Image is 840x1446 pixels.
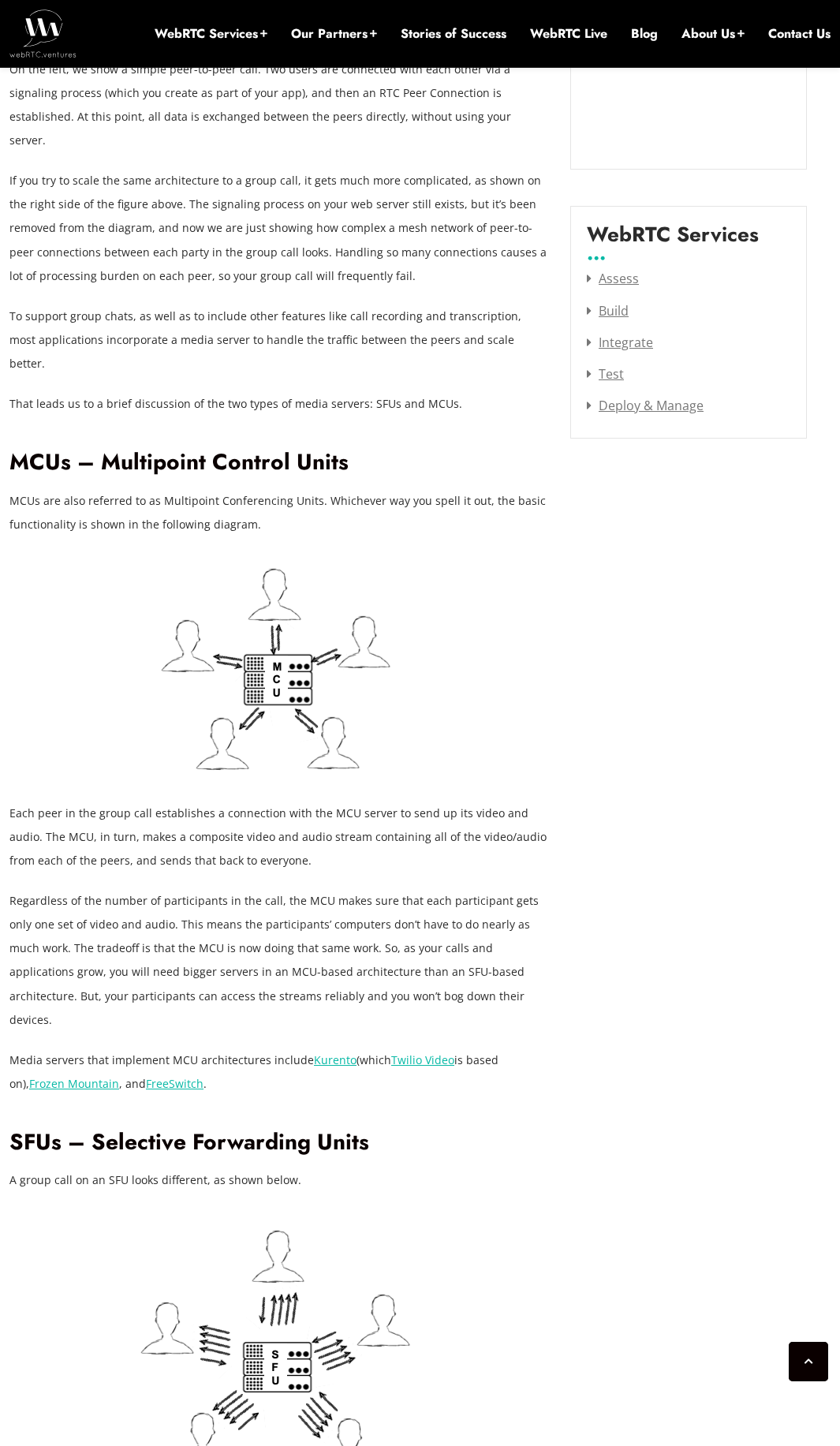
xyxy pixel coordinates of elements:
a: Stories of Success [401,25,506,43]
p: That leads us to a brief discussion of the two types of media servers: SFUs and MCUs. [9,392,547,416]
p: MCUs are also referred to as Multipoint Conferencing Units. Whichever way you spell it out, the b... [9,489,547,536]
p: A group call on an SFU looks different, as shown below. [9,1168,547,1192]
h2: SFUs – Selective Forwarding Units [9,1129,547,1156]
p: Each peer in the group call establishes a connection with the MCU server to send up its video and... [9,801,547,872]
img: WebRTC.ventures [9,9,77,57]
p: To support group chats, as well as to include other features like call recording and transcriptio... [9,305,547,376]
p: On the left, we show a simple peer-to-peer call. Two users are connected with each other via a si... [9,58,547,152]
label: WebRTC Services [587,222,759,259]
a: Kurento [314,1052,357,1067]
a: About Us [681,25,745,43]
p: Regardless of the number of participants in the call, the MCU makes sure that each participant ge... [9,889,547,1032]
a: FreeSwitch [146,1076,203,1091]
a: Deploy & Manage [587,397,704,414]
p: If you try to scale the same architecture to a group call, it gets much more complicated, as show... [9,169,547,287]
a: WebRTC Services [155,25,267,43]
a: Assess [587,270,639,287]
a: WebRTC Live [530,25,607,43]
h2: MCUs – Multipoint Control Units [9,449,547,476]
a: Frozen Mountain [29,1076,119,1091]
img: The basic functionality of MCUs - Multipoint Control Units [159,560,397,778]
a: Blog [631,25,658,43]
a: Our Partners [291,25,377,43]
a: Twilio Video [391,1052,454,1067]
a: Build [587,302,629,319]
a: Test [587,365,624,383]
a: Integrate [587,334,653,351]
a: Contact Us [768,25,831,43]
p: Media servers that implement MCU architectures include (which is based on), , and . [9,1048,547,1096]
